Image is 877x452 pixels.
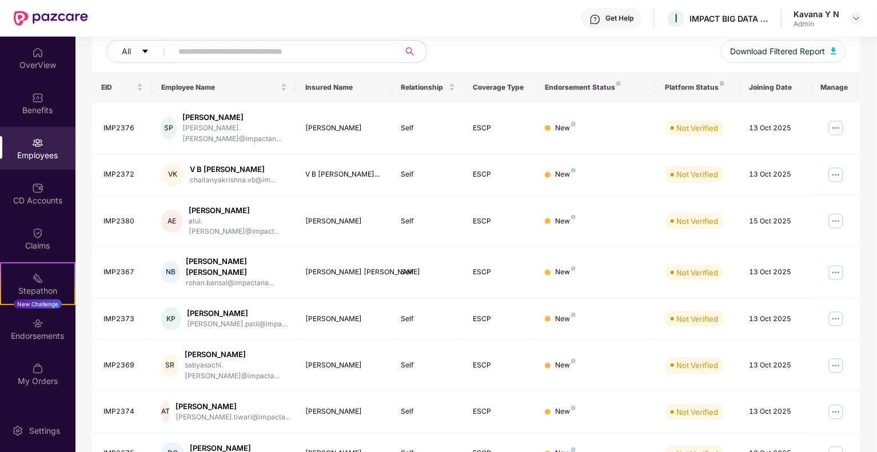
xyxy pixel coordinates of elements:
div: ESCP [473,360,527,371]
div: Settings [26,425,63,437]
div: rohan.bansal@impactana... [186,278,287,289]
div: ESCP [473,267,527,278]
img: manageButton [827,403,845,421]
div: [PERSON_NAME].tiwari@impacta... [176,412,290,423]
img: svg+xml;base64,PHN2ZyBpZD0iU2V0dGluZy0yMHgyMCIgeG1sbnM9Imh0dHA6Ly93d3cudzMub3JnLzIwMDAvc3ZnIiB3aW... [12,425,23,437]
div: Self [401,169,455,180]
th: Coverage Type [464,72,536,103]
div: Self [401,406,455,417]
div: [PERSON_NAME] [305,406,383,417]
div: Stepathon [1,285,74,297]
div: IMP2372 [103,169,143,180]
div: Not Verified [676,406,718,418]
div: [PERSON_NAME].patil@impa... [187,319,287,330]
div: IMP2376 [103,123,143,134]
div: [PERSON_NAME] [305,216,383,227]
div: New [555,216,576,227]
img: manageButton [827,119,845,137]
div: [PERSON_NAME] [305,360,383,371]
img: svg+xml;base64,PHN2ZyB4bWxucz0iaHR0cDovL3d3dy53My5vcmcvMjAwMC9zdmciIHhtbG5zOnhsaW5rPSJodHRwOi8vd3... [831,47,836,54]
div: New [555,314,576,325]
div: New [555,360,576,371]
th: Manage [812,72,860,103]
div: New [555,406,576,417]
div: 13 Oct 2025 [749,267,803,278]
img: svg+xml;base64,PHN2ZyB4bWxucz0iaHR0cDovL3d3dy53My5vcmcvMjAwMC9zdmciIHdpZHRoPSI4IiBoZWlnaHQ9IjgiIH... [571,406,576,410]
div: Not Verified [676,169,718,180]
img: svg+xml;base64,PHN2ZyBpZD0iQ0RfQWNjb3VudHMiIGRhdGEtbmFtZT0iQ0QgQWNjb3VudHMiIHhtbG5zPSJodHRwOi8vd3... [32,182,43,194]
img: manageButton [827,166,845,184]
img: New Pazcare Logo [14,11,88,26]
button: Allcaret-down [106,40,176,63]
img: manageButton [827,263,845,282]
div: [PERSON_NAME] [189,205,287,216]
div: IMPACT BIG DATA ANALYSIS PRIVATE LIMITED [689,13,770,24]
div: Self [401,360,455,371]
div: ESCP [473,406,527,417]
div: Get Help [605,14,633,23]
div: Endorsement Status [545,83,647,92]
th: Relationship [392,72,464,103]
img: svg+xml;base64,PHN2ZyB4bWxucz0iaHR0cDovL3d3dy53My5vcmcvMjAwMC9zdmciIHdpZHRoPSI4IiBoZWlnaHQ9IjgiIH... [571,447,576,452]
div: New [555,169,576,180]
div: ESCP [473,123,527,134]
div: New Challenge [14,299,62,309]
div: Admin [794,19,839,29]
div: IMP2367 [103,267,143,278]
span: caret-down [141,47,149,57]
div: 13 Oct 2025 [749,406,803,417]
div: ESCP [473,169,527,180]
div: sabyasachi.[PERSON_NAME]@impacta... [185,360,287,382]
div: Self [401,123,455,134]
div: Self [401,267,455,278]
div: Self [401,314,455,325]
div: IMP2373 [103,314,143,325]
div: Kavana Y N [794,9,839,19]
span: Relationship [401,83,447,92]
img: svg+xml;base64,PHN2ZyBpZD0iRW5kb3JzZW1lbnRzIiB4bWxucz0iaHR0cDovL3d3dy53My5vcmcvMjAwMC9zdmciIHdpZH... [32,318,43,329]
img: svg+xml;base64,PHN2ZyB4bWxucz0iaHR0cDovL3d3dy53My5vcmcvMjAwMC9zdmciIHdpZHRoPSI4IiBoZWlnaHQ9IjgiIH... [571,215,576,219]
span: Employee Name [161,83,278,92]
div: [PERSON_NAME] [PERSON_NAME] [186,256,287,278]
img: svg+xml;base64,PHN2ZyB4bWxucz0iaHR0cDovL3d3dy53My5vcmcvMjAwMC9zdmciIHdpZHRoPSI4IiBoZWlnaHQ9IjgiIH... [571,122,576,126]
th: Joining Date [740,72,812,103]
div: New [555,123,576,134]
span: EID [101,83,134,92]
th: EID [92,72,152,103]
img: svg+xml;base64,PHN2ZyB4bWxucz0iaHR0cDovL3d3dy53My5vcmcvMjAwMC9zdmciIHdpZHRoPSI4IiBoZWlnaHQ9IjgiIH... [571,313,576,317]
div: Not Verified [676,359,718,371]
th: Employee Name [152,72,296,103]
img: manageButton [827,212,845,230]
div: IMP2380 [103,216,143,227]
div: 13 Oct 2025 [749,360,803,371]
div: [PERSON_NAME].[PERSON_NAME]@impactan... [182,123,287,145]
div: [PERSON_NAME] [305,314,383,325]
div: Self [401,216,455,227]
div: Not Verified [676,267,718,278]
button: Download Filtered Report [721,40,846,63]
span: All [122,45,131,58]
div: [PERSON_NAME] [182,112,287,123]
div: IMP2369 [103,360,143,371]
img: svg+xml;base64,PHN2ZyBpZD0iRW1wbG95ZWVzIiB4bWxucz0iaHR0cDovL3d3dy53My5vcmcvMjAwMC9zdmciIHdpZHRoPS... [32,137,43,149]
img: svg+xml;base64,PHN2ZyB4bWxucz0iaHR0cDovL3d3dy53My5vcmcvMjAwMC9zdmciIHdpZHRoPSI4IiBoZWlnaHQ9IjgiIH... [616,81,621,86]
div: SR [161,354,179,377]
div: VK [161,163,184,186]
img: svg+xml;base64,PHN2ZyB4bWxucz0iaHR0cDovL3d3dy53My5vcmcvMjAwMC9zdmciIHdpZHRoPSI4IiBoZWlnaHQ9IjgiIH... [571,266,576,271]
img: svg+xml;base64,PHN2ZyBpZD0iSG9tZSIgeG1sbnM9Imh0dHA6Ly93d3cudzMub3JnLzIwMDAvc3ZnIiB3aWR0aD0iMjAiIG... [32,47,43,58]
div: V B [PERSON_NAME] [190,164,276,175]
div: [PERSON_NAME] [PERSON_NAME] [305,267,383,278]
span: search [398,47,421,56]
div: [PERSON_NAME] [185,349,287,360]
span: Download Filtered Report [730,45,825,58]
div: SP [161,117,177,139]
div: 13 Oct 2025 [749,123,803,134]
div: 13 Oct 2025 [749,169,803,180]
div: [PERSON_NAME] [187,308,287,319]
div: IMP2374 [103,406,143,417]
div: Not Verified [676,215,718,227]
div: Platform Status [665,83,731,92]
img: manageButton [827,310,845,328]
img: svg+xml;base64,PHN2ZyB4bWxucz0iaHR0cDovL3d3dy53My5vcmcvMjAwMC9zdmciIHdpZHRoPSIyMSIgaGVpZ2h0PSIyMC... [32,273,43,284]
img: svg+xml;base64,PHN2ZyB4bWxucz0iaHR0cDovL3d3dy53My5vcmcvMjAwMC9zdmciIHdpZHRoPSI4IiBoZWlnaHQ9IjgiIH... [571,168,576,173]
